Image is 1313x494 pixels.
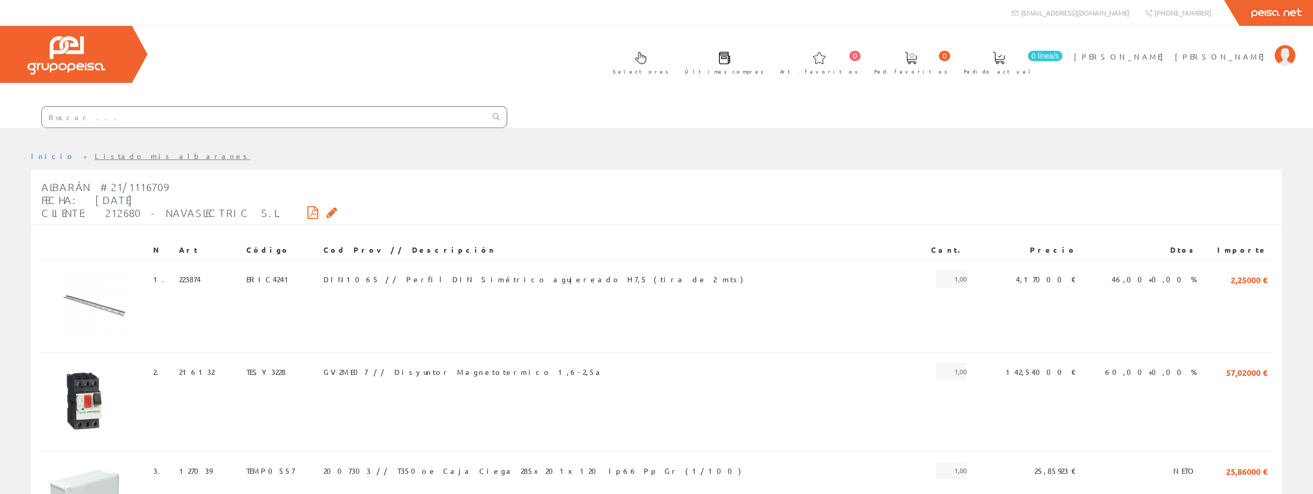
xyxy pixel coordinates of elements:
[1035,462,1076,480] span: 25,85923 €
[242,241,319,259] th: Código
[95,151,250,161] a: Listado mis albaranes
[31,151,75,161] a: Inicio
[939,51,950,61] span: 0
[27,36,105,75] img: Grupo Peisa
[149,241,175,259] th: N
[323,270,743,288] span: DIN1065 // Perfil DIN Simétrico agujereado H7,5 (tira de 2 mts)
[246,270,293,288] span: ERIC4241
[874,66,948,77] span: Ped. favoritos
[849,51,861,61] span: 0
[1112,270,1197,288] span: 46,00+0,00 %
[1074,43,1295,53] a: [PERSON_NAME] [PERSON_NAME]
[936,363,967,381] span: 1,00
[1231,270,1267,288] span: 2,25000 €
[1105,363,1197,381] span: 60,00+0,00 %
[1201,241,1272,259] th: Importe
[1226,363,1267,381] span: 57,02000 €
[971,241,1081,259] th: Precio
[613,66,669,77] span: Selectores
[1028,51,1063,61] span: 0 línea/s
[246,363,286,381] span: TESY3228
[1016,270,1076,288] span: 4,17000 €
[179,462,212,480] span: 127039
[179,363,214,381] span: 216132
[1081,241,1201,259] th: Dtos
[46,363,123,441] img: Foto artículo (150x150)
[1074,51,1270,62] span: [PERSON_NAME] [PERSON_NAME]
[153,462,166,480] span: 3
[674,43,769,81] a: Últimas compras
[685,66,764,77] span: Últimas compras
[936,462,967,480] span: 1,00
[964,66,1034,77] span: Pedido actual
[1021,8,1129,17] span: [EMAIL_ADDRESS][DOMAIN_NAME]
[42,107,486,127] input: Buscar ...
[327,209,337,216] i: Solicitar por email copia firmada
[157,466,166,475] a: .
[175,241,242,259] th: Art
[162,274,171,284] a: .
[602,43,674,81] a: Selectores
[246,462,294,480] span: TEMP0557
[41,181,283,219] span: Albarán #21/1116709 Fecha: [DATE] Cliente: 212680 - NAVASLECTRIC S.L.
[918,241,971,259] th: Cant.
[1155,8,1211,17] span: [PHONE_NUMBER]
[1006,363,1076,381] span: 142,54000 €
[780,66,858,77] span: Art. favoritos
[323,363,604,381] span: GV2ME07 // Disyuntor Magnetotermico 1,6-2,5a
[1173,462,1197,480] span: NETO
[307,209,318,216] i: Descargar PDF
[153,363,165,381] span: 2
[323,462,741,480] span: 2007303 // T350oe Caja Ciega 285x201x120 Ip66 Pp Gr (1/100)
[1226,462,1267,480] span: 25,86000 €
[156,367,165,376] a: .
[179,270,201,288] span: 223874
[46,270,145,342] img: Foto artículo (192x138)
[936,270,967,288] span: 1,00
[319,241,918,259] th: Cod Prov // Descripción
[153,270,171,288] span: 1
